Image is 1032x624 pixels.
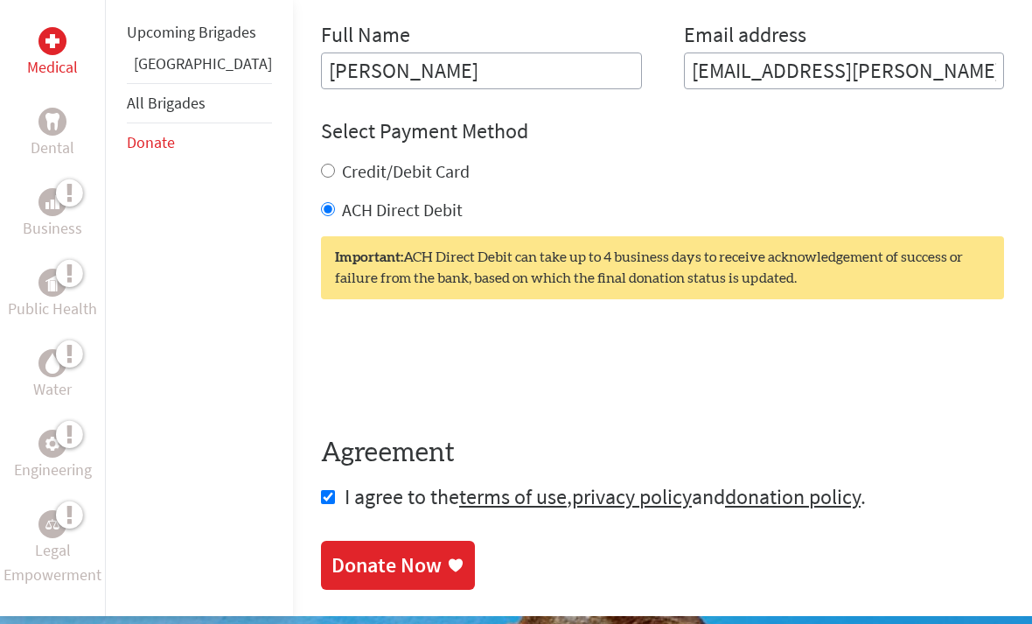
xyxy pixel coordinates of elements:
[45,114,59,130] img: Dental
[127,52,272,83] li: Panama
[33,377,72,402] p: Water
[14,458,92,482] p: Engineering
[38,108,66,136] div: Dental
[127,13,272,52] li: Upcoming Brigades
[684,21,806,53] label: Email address
[127,22,256,42] a: Upcoming Brigades
[38,510,66,538] div: Legal Empowerment
[321,21,410,53] label: Full Name
[38,27,66,55] div: Medical
[45,519,59,529] img: Legal Empowerment
[31,136,74,160] p: Dental
[345,483,866,510] span: I agree to the , and .
[127,123,272,162] li: Donate
[342,160,470,182] label: Credit/Debit Card
[572,483,692,510] a: privacy policy
[38,188,66,216] div: Business
[321,334,587,403] iframe: reCAPTCHA
[127,83,272,123] li: All Brigades
[8,297,97,321] p: Public Health
[342,199,463,221] label: ACH Direct Debit
[38,349,66,377] div: Water
[45,437,59,451] img: Engineering
[45,354,59,374] img: Water
[38,269,66,297] div: Public Health
[321,53,642,89] input: Enter Full Name
[321,236,1004,299] div: ACH Direct Debit can take up to 4 business days to receive acknowledgement of success or failure ...
[3,538,101,587] p: Legal Empowerment
[725,483,861,510] a: donation policy
[321,438,1004,469] h4: Agreement
[27,27,78,80] a: MedicalMedical
[127,93,206,113] a: All Brigades
[45,34,59,48] img: Medical
[31,108,74,160] a: DentalDental
[321,117,1004,145] h4: Select Payment Method
[23,188,82,241] a: BusinessBusiness
[335,250,403,264] strong: Important:
[321,541,475,590] a: Donate Now
[684,53,1005,89] input: Your Email
[3,510,101,587] a: Legal EmpowermentLegal Empowerment
[134,53,272,74] a: [GEOGRAPHIC_DATA]
[23,216,82,241] p: Business
[33,349,72,402] a: WaterWater
[38,430,66,458] div: Engineering
[331,551,442,579] div: Donate Now
[14,430,92,482] a: EngineeringEngineering
[127,132,175,152] a: Donate
[45,274,59,291] img: Public Health
[27,55,78,80] p: Medical
[459,483,567,510] a: terms of use
[45,195,59,209] img: Business
[8,269,97,321] a: Public HealthPublic Health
